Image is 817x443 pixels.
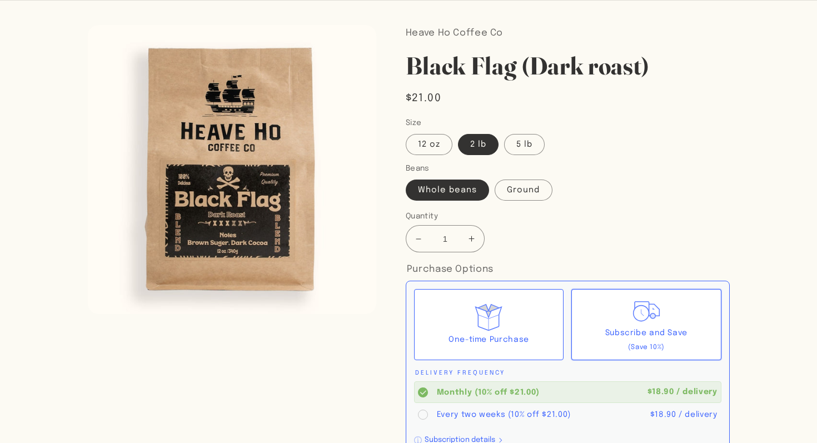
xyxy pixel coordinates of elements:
[406,211,622,222] label: Quantity
[406,134,452,155] label: 12 oz
[605,329,688,337] span: Subscribe and Save
[495,180,552,201] label: Ground
[406,91,441,106] span: $21.00
[437,387,643,398] div: Monthly (10% off $21.00)
[449,333,529,347] div: One-time Purchase
[647,388,674,396] span: $18.90
[679,411,717,419] span: / delivery
[458,134,499,155] label: 2 lb
[437,409,646,420] div: Every two weeks (10% off $21.00)
[628,344,665,351] span: (Save 10%)
[406,25,730,42] p: Heave Ho Coffee Co
[406,261,495,278] legend: Purchase Options
[88,25,377,314] media-gallery: Gallery Viewer
[650,411,676,419] span: $18.90
[406,117,423,128] legend: Size
[406,163,431,174] legend: Beans
[504,134,545,155] label: 5 lb
[406,180,490,201] label: Whole beans
[406,50,730,82] h1: Black Flag (Dark roast)
[676,388,717,396] span: / delivery
[414,368,506,379] legend: Delivery Frequency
